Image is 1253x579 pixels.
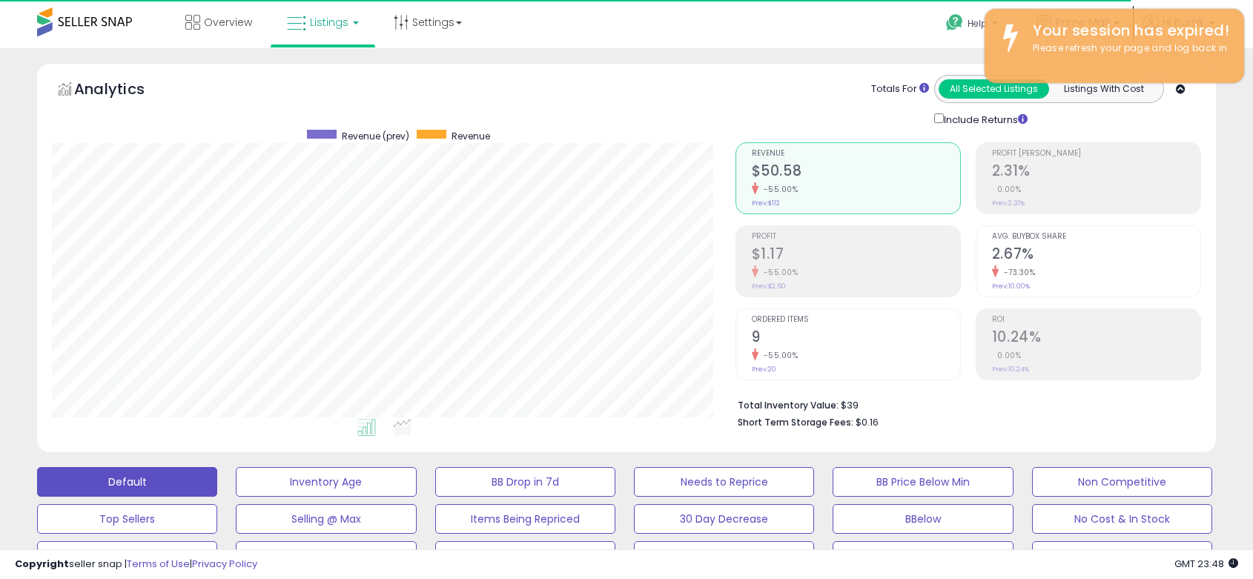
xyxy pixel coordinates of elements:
[15,558,257,572] div: seller snap | |
[452,130,490,142] span: Revenue
[992,184,1022,195] small: 0.00%
[939,79,1049,99] button: All Selected Listings
[992,150,1200,158] span: Profit [PERSON_NAME]
[37,504,217,534] button: Top Sellers
[992,328,1200,348] h2: 10.24%
[752,199,780,208] small: Prev: $112
[1032,467,1212,497] button: Non Competitive
[634,467,814,497] button: Needs to Reprice
[1022,20,1233,42] div: Your session has expired!
[992,245,1200,265] h2: 2.67%
[192,557,257,571] a: Privacy Policy
[435,504,615,534] button: Items Being Repriced
[236,467,416,497] button: Inventory Age
[992,365,1029,374] small: Prev: 10.24%
[992,350,1022,361] small: 0.00%
[738,395,1190,413] li: $39
[992,199,1025,208] small: Prev: 2.31%
[435,467,615,497] button: BB Drop in 7d
[74,79,173,103] h5: Analytics
[833,467,1013,497] button: BB Price Below Min
[945,13,964,32] i: Get Help
[1032,504,1212,534] button: No Cost & In Stock
[934,2,1013,48] a: Help
[236,504,416,534] button: Selling @ Max
[992,282,1030,291] small: Prev: 10.00%
[310,15,348,30] span: Listings
[871,82,929,96] div: Totals For
[992,162,1200,182] h2: 2.31%
[752,282,786,291] small: Prev: $2.60
[15,557,69,571] strong: Copyright
[204,15,252,30] span: Overview
[752,245,960,265] h2: $1.17
[752,150,960,158] span: Revenue
[752,365,776,374] small: Prev: 20
[1174,557,1238,571] span: 2025-08-17 23:48 GMT
[833,504,1013,534] button: BBelow
[634,504,814,534] button: 30 Day Decrease
[738,399,839,411] b: Total Inventory Value:
[856,415,879,429] span: $0.16
[127,557,190,571] a: Terms of Use
[1048,79,1159,99] button: Listings With Cost
[752,316,960,324] span: Ordered Items
[992,233,1200,241] span: Avg. Buybox Share
[752,233,960,241] span: Profit
[752,162,960,182] h2: $50.58
[738,416,853,429] b: Short Term Storage Fees:
[992,316,1200,324] span: ROI
[923,110,1045,128] div: Include Returns
[999,267,1036,278] small: -73.30%
[342,130,409,142] span: Revenue (prev)
[758,267,799,278] small: -55.00%
[752,328,960,348] h2: 9
[758,350,799,361] small: -55.00%
[758,184,799,195] small: -55.00%
[37,467,217,497] button: Default
[968,17,988,30] span: Help
[1022,42,1233,56] div: Please refresh your page and log back in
